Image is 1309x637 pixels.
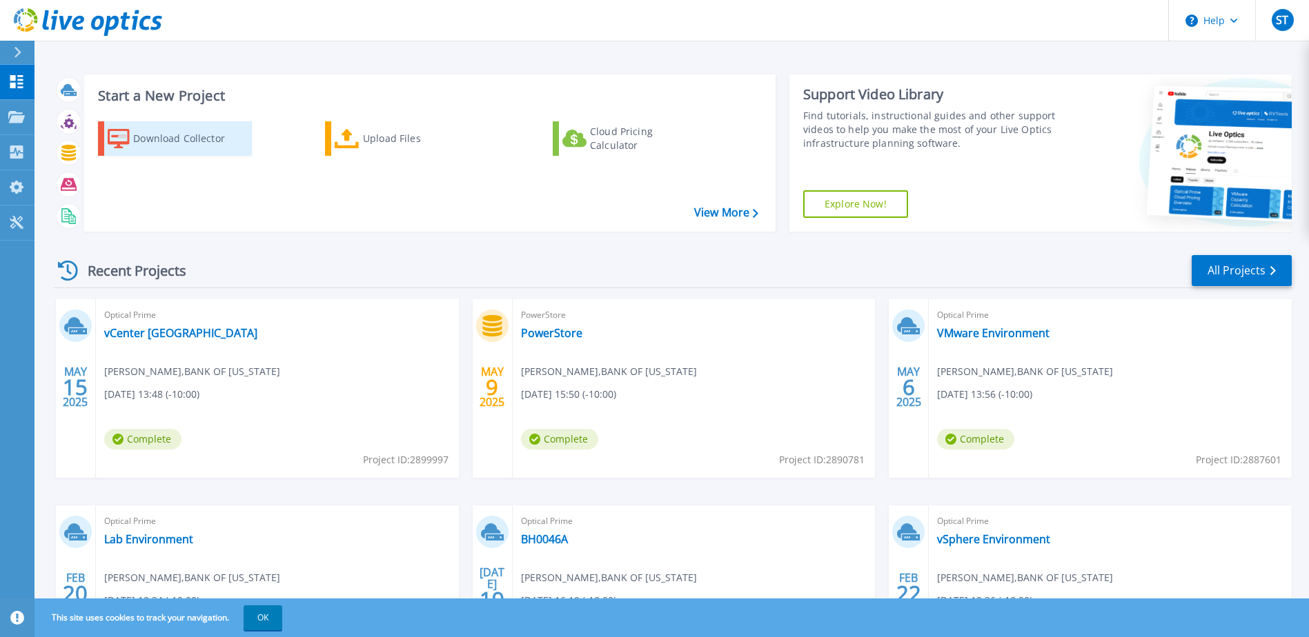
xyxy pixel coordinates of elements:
span: Optical Prime [521,514,867,529]
a: View More [694,206,758,219]
a: Download Collector [98,121,252,156]
a: vSphere Environment [937,532,1050,546]
span: [DATE] 10:36 (-10:00) [937,593,1032,608]
a: Explore Now! [803,190,908,218]
span: Optical Prime [937,307,1283,323]
span: Optical Prime [104,514,451,529]
a: All Projects [1192,255,1292,286]
div: MAY 2025 [479,362,505,412]
div: Download Collector [133,125,244,152]
div: Find tutorials, instructional guides and other support videos to help you make the most of your L... [803,109,1059,150]
span: 9 [486,381,498,393]
span: ST [1276,14,1288,26]
a: PowerStore [521,326,582,340]
a: Upload Files [325,121,479,156]
a: Cloud Pricing Calculator [553,121,707,156]
span: [PERSON_NAME] , BANK OF [US_STATE] [521,570,697,585]
span: 22 [896,587,921,599]
span: [DATE] 15:50 (-10:00) [521,387,616,402]
span: [PERSON_NAME] , BANK OF [US_STATE] [521,364,697,379]
div: FEB 2025 [62,568,88,618]
span: [DATE] 16:19 (-10:00) [521,593,616,608]
div: MAY 2025 [896,362,922,412]
span: [PERSON_NAME] , BANK OF [US_STATE] [937,570,1113,585]
span: Project ID: 2887601 [1196,452,1281,467]
span: [PERSON_NAME] , BANK OF [US_STATE] [937,364,1113,379]
span: Optical Prime [937,514,1283,529]
span: 6 [903,381,915,393]
div: MAY 2025 [62,362,88,412]
div: Recent Projects [53,254,205,287]
span: [PERSON_NAME] , BANK OF [US_STATE] [104,364,280,379]
span: This site uses cookies to track your navigation. [38,605,282,630]
span: Complete [521,429,598,449]
span: [DATE] 13:56 (-10:00) [937,387,1032,402]
span: [DATE] 13:48 (-10:00) [104,387,199,402]
div: Upload Files [363,125,473,152]
a: Lab Environment [104,532,193,546]
a: BH0046A [521,532,568,546]
span: [DATE] 12:34 (-10:00) [104,593,199,608]
span: 20 [63,587,88,599]
span: Optical Prime [104,307,451,323]
button: OK [244,605,282,630]
h3: Start a New Project [98,88,758,103]
div: [DATE] 2024 [479,568,505,618]
span: Complete [104,429,181,449]
div: Cloud Pricing Calculator [590,125,700,152]
span: PowerStore [521,307,867,323]
span: Complete [937,429,1014,449]
div: FEB 2024 [896,568,922,618]
span: [PERSON_NAME] , BANK OF [US_STATE] [104,570,280,585]
div: Support Video Library [803,85,1059,103]
span: 19 [480,594,504,605]
a: vCenter [GEOGRAPHIC_DATA] [104,326,257,340]
span: Project ID: 2890781 [779,452,865,467]
span: Project ID: 2899997 [363,452,449,467]
span: 15 [63,381,88,393]
a: VMware Environment [937,326,1050,340]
